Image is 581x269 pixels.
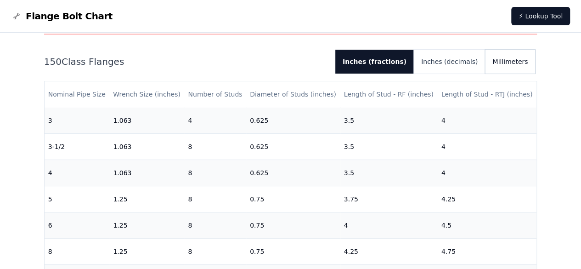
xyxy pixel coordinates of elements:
td: 3-1/2 [45,133,110,160]
h2: 150 Class Flanges [44,55,328,68]
td: 0.75 [246,212,340,238]
th: Length of Stud - RF (inches) [340,81,438,108]
button: Millimeters [485,50,535,74]
button: Inches (fractions) [335,50,414,74]
td: 6 [45,212,110,238]
a: ⚡ Lookup Tool [511,7,570,25]
td: 8 [184,133,246,160]
a: Flange Bolt Chart LogoFlange Bolt Chart [11,10,113,23]
td: 4 [184,107,246,133]
td: 8 [184,160,246,186]
td: 1.063 [109,160,184,186]
td: 0.75 [246,238,340,264]
td: 8 [184,238,246,264]
span: Flange Bolt Chart [26,10,113,23]
th: Length of Stud - RTJ (inches) [438,81,537,108]
td: 8 [184,212,246,238]
th: Nominal Pipe Size [45,81,110,108]
td: 0.625 [246,133,340,160]
td: 3.5 [340,133,438,160]
td: 4.25 [438,186,537,212]
td: 3.5 [340,107,438,133]
td: 3 [45,107,110,133]
td: 4.25 [340,238,438,264]
img: Flange Bolt Chart Logo [11,11,22,22]
td: 1.25 [109,212,184,238]
td: 0.75 [246,186,340,212]
th: Number of Studs [184,81,246,108]
td: 8 [45,238,110,264]
td: 3.5 [340,160,438,186]
td: 4 [340,212,438,238]
td: 4.5 [438,212,537,238]
th: Wrench Size (inches) [109,81,184,108]
td: 1.25 [109,238,184,264]
td: 4 [45,160,110,186]
td: 5 [45,186,110,212]
td: 4 [438,160,537,186]
th: Diameter of Studs (inches) [246,81,340,108]
td: 1.063 [109,133,184,160]
td: 0.625 [246,107,340,133]
td: 0.625 [246,160,340,186]
td: 4.75 [438,238,537,264]
button: Inches (decimals) [414,50,485,74]
td: 1.063 [109,107,184,133]
td: 1.25 [109,186,184,212]
td: 4 [438,133,537,160]
td: 8 [184,186,246,212]
td: 4 [438,107,537,133]
td: 3.75 [340,186,438,212]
